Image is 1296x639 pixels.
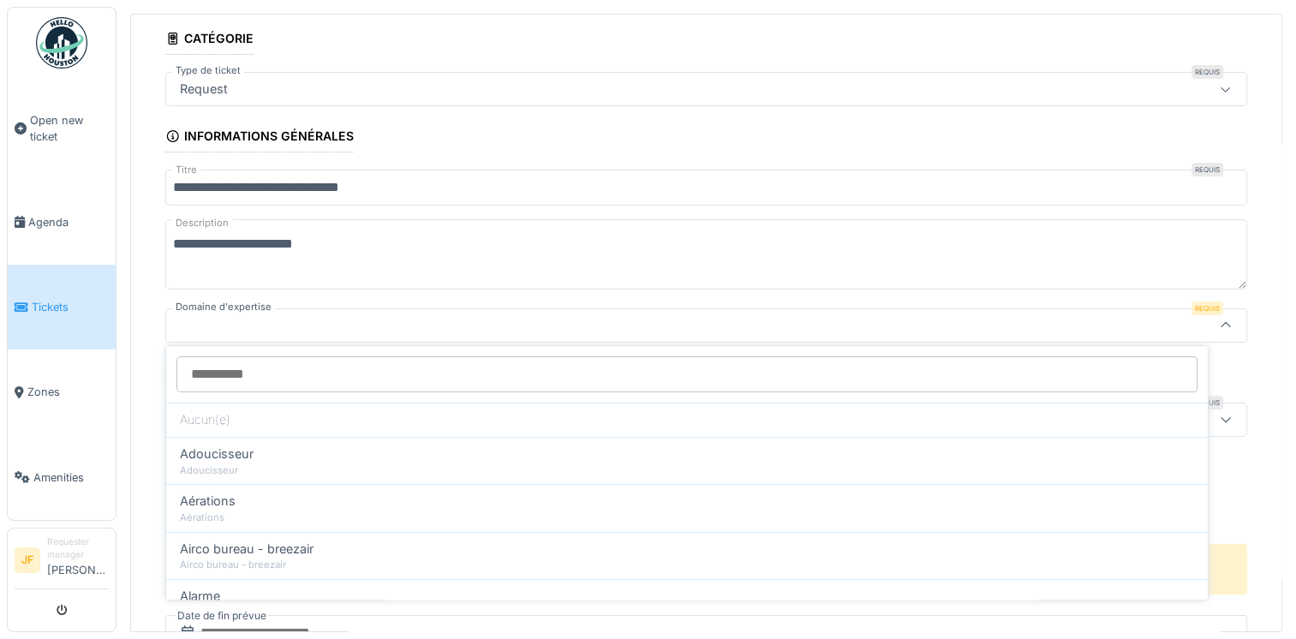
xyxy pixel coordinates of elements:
div: Requis [1191,163,1223,176]
div: Requester manager [47,535,109,562]
label: Titre [172,163,200,177]
div: Requis [1191,302,1223,315]
span: Amenities [33,469,109,486]
span: Zones [27,384,109,400]
a: Open new ticket [8,78,116,180]
span: Tickets [32,299,109,315]
div: Requis [1191,65,1223,79]
label: Date de fin prévue [176,606,268,625]
img: Badge_color-CXgf-gQk.svg [36,17,87,69]
span: Alarme [180,587,220,606]
label: Type de ticket [172,63,244,78]
span: Airco bureau - breezair [180,540,314,558]
a: Zones [8,349,116,434]
div: Informations générales [165,123,354,152]
div: Catégorie [165,26,254,55]
div: Aérations [180,511,1194,525]
a: Amenities [8,435,116,520]
div: Adoucisseur [180,463,1194,478]
div: Aucun(e) [166,403,1208,437]
li: [PERSON_NAME] [47,535,109,585]
span: Aérations [180,493,236,511]
span: Adoucisseur [180,445,254,463]
div: Request [173,80,235,99]
a: JF Requester manager[PERSON_NAME] [15,535,109,589]
span: Open new ticket [30,112,109,145]
li: JF [15,547,40,573]
a: Tickets [8,265,116,349]
label: Domaine d'expertise [172,300,275,314]
label: Description [172,212,232,234]
a: Agenda [8,180,116,265]
div: Airco bureau - breezair [180,558,1194,573]
span: Agenda [28,214,109,230]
